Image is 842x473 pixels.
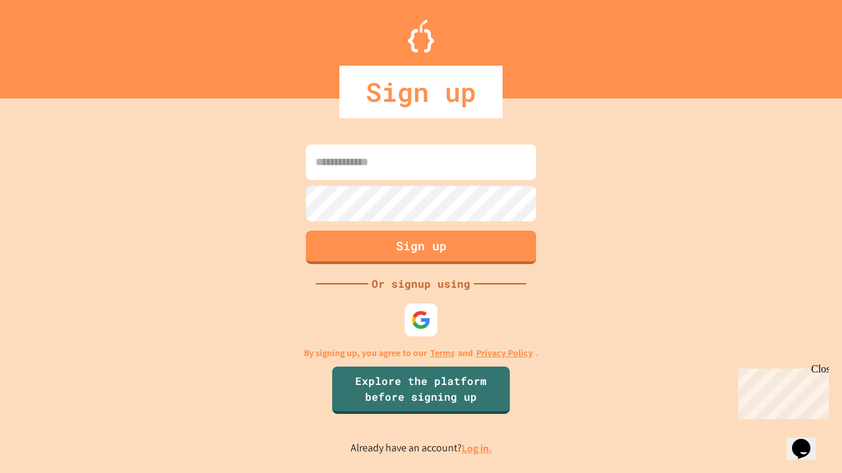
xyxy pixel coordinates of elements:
[339,66,503,118] div: Sign up
[306,231,536,264] button: Sign up
[304,346,539,360] p: By signing up, you agree to our and .
[368,276,474,292] div: Or signup using
[332,367,510,414] a: Explore the platform before signing up
[430,346,455,360] a: Terms
[733,363,829,419] iframe: chat widget
[351,440,492,457] p: Already have an account?
[787,420,829,460] iframe: chat widget
[411,310,431,330] img: google-icon.svg
[476,346,533,360] a: Privacy Policy
[5,5,91,83] div: Chat with us now!Close
[408,20,434,53] img: Logo.svg
[462,441,492,455] a: Log in.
